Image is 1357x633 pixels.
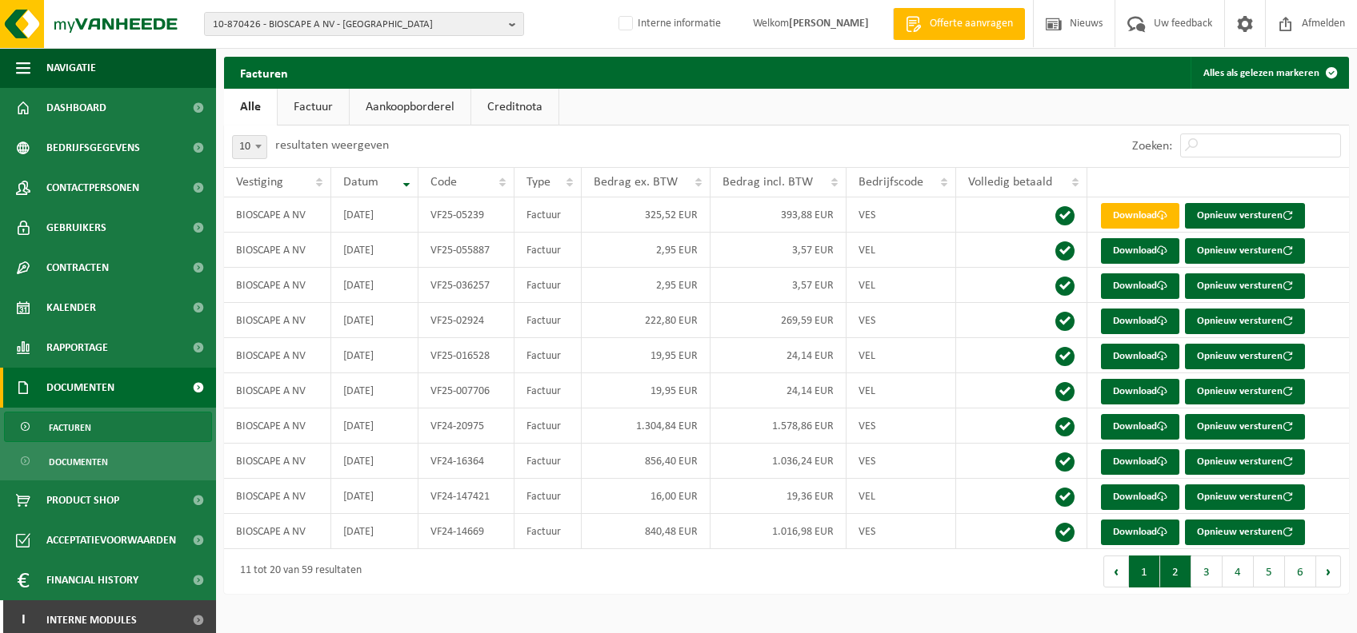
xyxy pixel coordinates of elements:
[711,444,847,479] td: 1.036,24 EUR
[224,444,331,479] td: BIOSCAPE A NV
[582,268,711,303] td: 2,95 EUR
[331,303,418,338] td: [DATE]
[514,444,581,479] td: Factuur
[46,560,138,600] span: Financial History
[418,197,514,233] td: VF25-05239
[418,479,514,514] td: VF24-147421
[224,303,331,338] td: BIOSCAPE A NV
[46,328,108,368] span: Rapportage
[233,136,266,158] span: 10
[1101,309,1179,334] a: Download
[711,479,847,514] td: 19,36 EUR
[1185,344,1305,369] button: Opnieuw versturen
[278,89,349,125] a: Factuur
[847,197,956,233] td: VES
[847,514,956,549] td: VES
[1101,449,1179,475] a: Download
[514,373,581,408] td: Factuur
[582,338,711,373] td: 19,95 EUR
[514,514,581,549] td: Factuur
[723,176,813,189] span: Bedrag incl. BTW
[350,89,470,125] a: Aankoopborderel
[1101,520,1179,545] a: Download
[1185,449,1305,475] button: Opnieuw versturen
[418,408,514,444] td: VF24-20975
[418,338,514,373] td: VF25-016528
[224,514,331,549] td: BIOSCAPE A NV
[46,168,139,208] span: Contactpersonen
[1160,555,1191,587] button: 2
[46,520,176,560] span: Acceptatievoorwaarden
[275,139,389,152] label: resultaten weergeven
[847,444,956,479] td: VES
[711,408,847,444] td: 1.578,86 EUR
[224,89,277,125] a: Alle
[582,233,711,268] td: 2,95 EUR
[711,233,847,268] td: 3,57 EUR
[514,303,581,338] td: Factuur
[1101,484,1179,510] a: Download
[711,303,847,338] td: 269,59 EUR
[1101,379,1179,404] a: Download
[1101,273,1179,299] a: Download
[514,233,581,268] td: Factuur
[1132,140,1172,153] label: Zoeken:
[213,13,502,37] span: 10-870426 - BIOSCAPE A NV - [GEOGRAPHIC_DATA]
[847,338,956,373] td: VEL
[471,89,558,125] a: Creditnota
[224,57,304,88] h2: Facturen
[331,373,418,408] td: [DATE]
[343,176,378,189] span: Datum
[582,303,711,338] td: 222,80 EUR
[514,197,581,233] td: Factuur
[1191,555,1223,587] button: 3
[1185,203,1305,229] button: Opnieuw versturen
[893,8,1025,40] a: Offerte aanvragen
[418,233,514,268] td: VF25-055887
[232,135,267,159] span: 10
[711,197,847,233] td: 393,88 EUR
[711,338,847,373] td: 24,14 EUR
[224,479,331,514] td: BIOSCAPE A NV
[331,197,418,233] td: [DATE]
[331,514,418,549] td: [DATE]
[526,176,550,189] span: Type
[418,444,514,479] td: VF24-16364
[594,176,678,189] span: Bedrag ex. BTW
[46,208,106,248] span: Gebruikers
[4,446,212,476] a: Documenten
[1185,309,1305,334] button: Opnieuw versturen
[1101,238,1179,264] a: Download
[46,368,114,408] span: Documenten
[1101,344,1179,369] a: Download
[582,479,711,514] td: 16,00 EUR
[1185,414,1305,440] button: Opnieuw versturen
[582,373,711,408] td: 19,95 EUR
[331,479,418,514] td: [DATE]
[331,233,418,268] td: [DATE]
[46,248,109,288] span: Contracten
[204,12,524,36] button: 10-870426 - BIOSCAPE A NV - [GEOGRAPHIC_DATA]
[224,373,331,408] td: BIOSCAPE A NV
[847,408,956,444] td: VES
[224,268,331,303] td: BIOSCAPE A NV
[46,48,96,88] span: Navigatie
[1185,520,1305,545] button: Opnieuw versturen
[418,303,514,338] td: VF25-02924
[1185,484,1305,510] button: Opnieuw versturen
[46,480,119,520] span: Product Shop
[1129,555,1160,587] button: 1
[331,268,418,303] td: [DATE]
[789,18,869,30] strong: [PERSON_NAME]
[46,88,106,128] span: Dashboard
[711,268,847,303] td: 3,57 EUR
[224,408,331,444] td: BIOSCAPE A NV
[711,514,847,549] td: 1.016,98 EUR
[224,338,331,373] td: BIOSCAPE A NV
[847,479,956,514] td: VEL
[514,479,581,514] td: Factuur
[224,197,331,233] td: BIOSCAPE A NV
[1185,238,1305,264] button: Opnieuw versturen
[1254,555,1285,587] button: 5
[1285,555,1316,587] button: 6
